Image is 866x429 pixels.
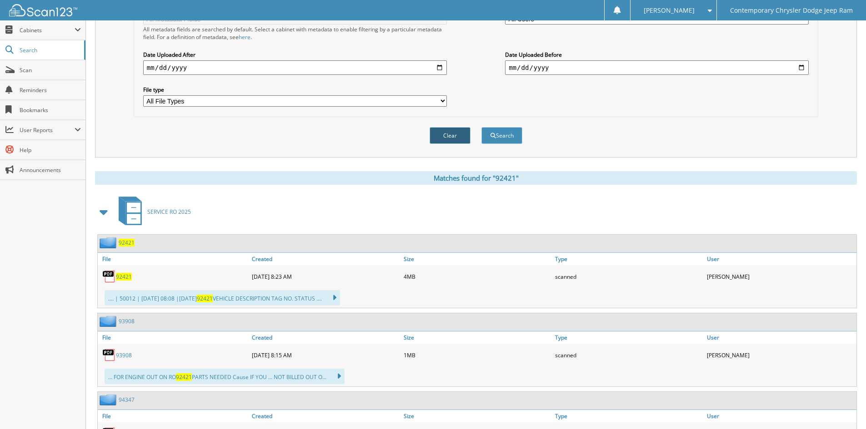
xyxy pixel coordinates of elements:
a: Created [250,253,401,265]
span: Reminders [20,86,81,94]
label: Date Uploaded Before [505,51,809,59]
span: 92421 [197,295,213,302]
img: folder2.png [100,394,119,405]
span: Contemporary Chrysler Dodge Jeep Ram [730,8,853,13]
a: User [705,331,856,344]
span: Announcements [20,166,81,174]
a: Size [401,410,553,422]
div: [DATE] 8:15 AM [250,346,401,364]
span: Bookmarks [20,106,81,114]
span: 92421 [176,373,192,381]
a: File [98,253,250,265]
a: here [239,33,250,41]
div: scanned [553,267,705,286]
img: folder2.png [100,237,119,248]
span: Search [20,46,80,54]
a: Size [401,331,553,344]
div: [DATE] 8:23 AM [250,267,401,286]
span: SERVICE RO 2025 [147,208,191,216]
a: Type [553,331,705,344]
a: Type [553,253,705,265]
span: [PERSON_NAME] [644,8,695,13]
div: .... | 50012 | [DATE] 08:08 |[DATE] VEHICLE DESCRIPTION TAG NO. STATUS .... [105,290,340,306]
a: File [98,331,250,344]
div: 1MB [401,346,553,364]
a: 92421 [116,273,132,281]
span: Cabinets [20,26,75,34]
div: Matches found for "92421" [95,171,857,185]
a: Type [553,410,705,422]
div: ... FOR ENGINE OUT ON RO PARTS NEEDED Cause IF YOU ... NOT BILLED OUT O... [105,369,345,384]
a: User [705,253,856,265]
a: 93908 [116,351,132,359]
div: [PERSON_NAME] [705,267,856,286]
input: end [505,60,809,75]
a: 92421 [119,239,135,247]
span: User Reports [20,126,75,134]
a: 94347 [119,396,135,404]
span: Help [20,146,81,154]
div: scanned [553,346,705,364]
img: scan123-logo-white.svg [9,4,77,16]
img: PDF.png [102,270,116,283]
button: Search [481,127,522,144]
label: File type [143,86,447,94]
iframe: Chat Widget [821,385,866,429]
input: start [143,60,447,75]
a: 93908 [119,317,135,325]
a: File [98,410,250,422]
div: [PERSON_NAME] [705,346,856,364]
a: SERVICE RO 2025 [113,194,191,230]
span: Scan [20,66,81,74]
img: folder2.png [100,316,119,327]
button: Clear [430,127,471,144]
img: PDF.png [102,348,116,362]
a: Created [250,410,401,422]
label: Date Uploaded After [143,51,447,59]
a: Size [401,253,553,265]
a: Created [250,331,401,344]
div: 4MB [401,267,553,286]
a: User [705,410,856,422]
div: All metadata fields are searched by default. Select a cabinet with metadata to enable filtering b... [143,25,447,41]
